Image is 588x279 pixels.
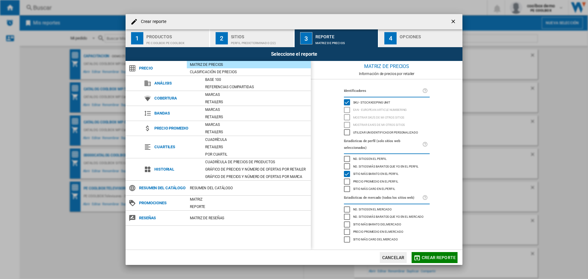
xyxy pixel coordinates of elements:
span: No. sitios más baratos que yo en el mercado [353,214,424,218]
md-checkbox: Utilizar un identificador personalizado [344,129,430,136]
span: SKU - Stock Keeping Unit [353,100,390,104]
div: Matriz de RESEÑAS [187,215,311,221]
div: Marcas [202,92,311,98]
div: PE COOLBOX:Pe coolbox [146,38,207,45]
span: Crear reporte [422,255,456,260]
button: getI18NText('BUTTONS.CLOSE_DIALOG') [448,16,460,28]
span: Cuartiles [151,143,202,151]
span: No. sitios en el mercado [353,207,392,211]
div: Matriz [187,196,311,202]
span: No. sitios más baratos que yo en el perfil [353,164,419,168]
button: Crear reporte [412,252,458,263]
md-checkbox: EAN - European Article Numbering [344,106,430,114]
label: Estadísticas de perfil (solo sitios web seleccionados) [344,138,422,151]
div: Por cuartil [202,151,311,157]
button: Cancelar [380,252,407,263]
button: 3 Reporte Matriz de precios [295,29,379,47]
md-checkbox: No. sitios más baratos que yo en el perfil [344,163,430,170]
div: Retailers [202,129,311,135]
md-checkbox: Sitio más caro en el perfil [344,185,430,193]
button: 1 Productos PE COOLBOX:Pe coolbox [126,29,210,47]
span: Utilizar un identificador personalizado [353,130,418,134]
md-checkbox: Sitio más barato en el perfil [344,170,430,178]
ng-md-icon: getI18NText('BUTTONS.CLOSE_DIALOG') [450,18,458,26]
div: Información de precios por retailer [311,72,462,76]
span: Cobertura [151,94,202,103]
md-checkbox: No. sitios en el perfil [344,155,430,163]
label: Estadísticas de mercado (todos los sitios web) [344,194,422,201]
md-checkbox: Sitio más caro del mercado [344,236,430,243]
md-checkbox: Mostrar SKU'S de mi otros sitios [344,114,430,121]
div: Perfil predeterminado (22) [231,38,291,45]
div: Marcas [202,122,311,128]
div: Base 100 [202,77,311,83]
span: Precio promedio [151,124,202,133]
div: Cuadrícula de precios de productos [202,159,311,165]
span: EAN - European Article Numbering [353,107,407,111]
span: Mostrar SKU'S de mi otros sitios [353,115,405,119]
div: Referencias compartidas [202,84,311,90]
div: Productos [146,32,207,38]
div: 2 [216,32,228,44]
md-checkbox: No. sitios en el mercado [344,205,430,213]
md-checkbox: Mostrar EAN's de mi otros sitios [344,121,430,129]
span: Sitio más caro del mercado [353,237,398,241]
span: Bandas [151,109,202,118]
span: Resumen del catálogo [136,184,187,192]
div: Reporte [187,204,311,210]
span: Promociones [136,199,187,207]
span: No. sitios en el perfil [353,156,387,160]
span: Mostrar EAN's de mi otros sitios [353,122,405,126]
div: Matriz de precios [187,62,311,68]
div: Resumen del catálogo [187,185,311,191]
button: 2 Sitios Perfil predeterminado (22) [210,29,294,47]
md-checkbox: No. sitios más baratos que yo en el mercado [344,213,430,221]
md-checkbox: SKU - Stock Keeping Unit [344,99,430,106]
div: 4 [384,32,397,44]
span: Precio promedio en el perfil [353,179,398,183]
span: Precio [136,64,187,73]
div: 3 [300,32,312,44]
div: Seleccione el reporte [126,47,462,61]
span: Reseñas [136,214,187,222]
div: Sitios [231,32,291,38]
md-checkbox: Sitio más barato del mercado [344,221,430,228]
md-checkbox: Precio promedio en el mercado [344,228,430,236]
div: 1 [131,32,143,44]
label: Identificadores [344,88,422,94]
div: Marcas [202,107,311,113]
span: Análisis [151,79,202,88]
div: Cuadrícula [202,137,311,143]
div: Matriz de precios [315,38,376,45]
span: Sitio más caro en el perfil [353,186,395,190]
span: Sitio más barato del mercado [353,222,401,226]
span: Historial [151,165,202,174]
span: Sitio más barato en el perfil [353,171,398,175]
h4: Crear reporte [138,19,166,25]
div: Retailers [202,144,311,150]
span: Precio promedio en el mercado [353,229,403,233]
div: Gráfico de precios y número de ofertas por marca [202,174,311,180]
div: Reporte [315,32,376,38]
button: 4 Opciones [379,29,462,47]
div: Matriz de precios [311,61,462,72]
div: Opciones [400,32,460,38]
div: Clasificación de precios [187,69,311,75]
div: Retailers [202,114,311,120]
md-checkbox: Precio promedio en el perfil [344,178,430,185]
div: Gráfico de precios y número de ofertas por retailer [202,166,311,172]
div: Retailers [202,99,311,105]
